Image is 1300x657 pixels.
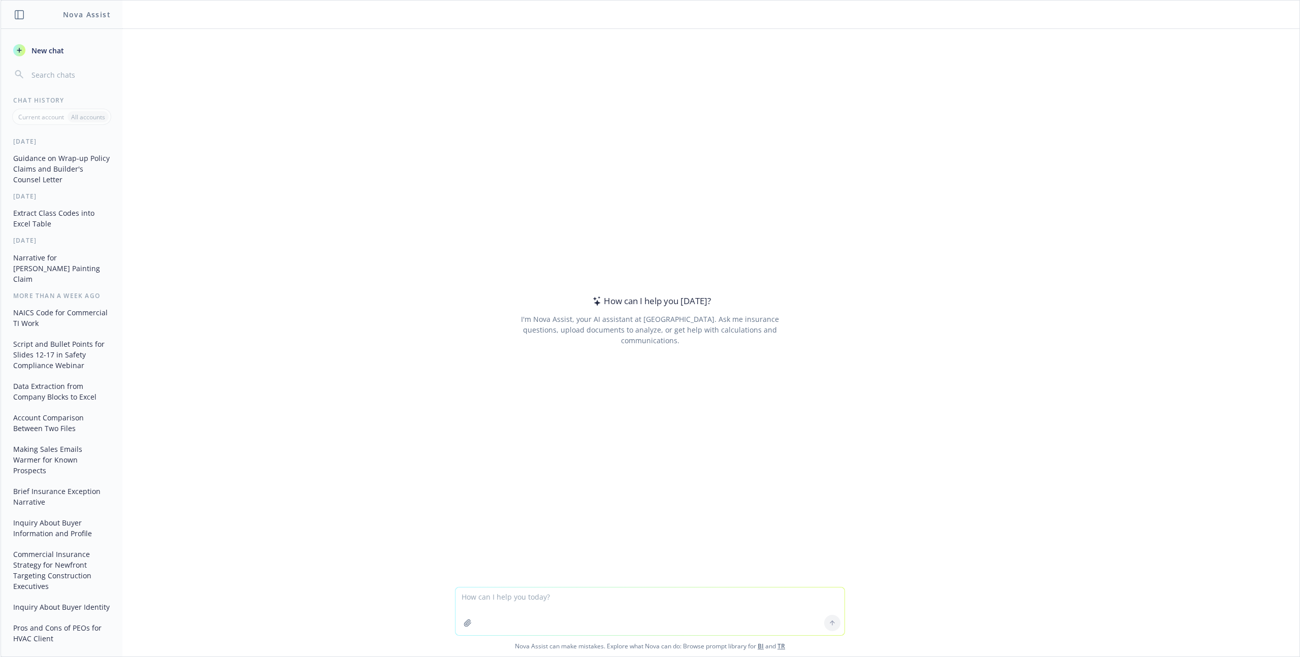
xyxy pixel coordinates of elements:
button: Commercial Insurance Strategy for Newfront Targeting Construction Executives [9,546,114,595]
button: Brief Insurance Exception Narrative [9,483,114,510]
button: Guidance on Wrap-up Policy Claims and Builder's Counsel Letter [9,150,114,188]
p: Current account [18,113,64,121]
button: Inquiry About Buyer Identity [9,599,114,615]
input: Search chats [29,68,110,82]
button: NAICS Code for Commercial TI Work [9,304,114,332]
p: All accounts [71,113,105,121]
h1: Nova Assist [63,9,111,20]
button: Script and Bullet Points for Slides 12-17 in Safety Compliance Webinar [9,336,114,374]
div: I'm Nova Assist, your AI assistant at [GEOGRAPHIC_DATA]. Ask me insurance questions, upload docum... [507,314,793,346]
span: New chat [29,45,64,56]
div: Chat History [1,96,122,105]
button: Data Extraction from Company Blocks to Excel [9,378,114,405]
div: [DATE] [1,137,122,146]
a: TR [777,642,785,650]
a: BI [758,642,764,650]
button: Extract Class Codes into Excel Table [9,205,114,232]
button: Inquiry About Buyer Information and Profile [9,514,114,542]
button: Making Sales Emails Warmer for Known Prospects [9,441,114,479]
button: Pros and Cons of PEOs for HVAC Client [9,619,114,647]
div: [DATE] [1,192,122,201]
div: More than a week ago [1,291,122,300]
button: Narrative for [PERSON_NAME] Painting Claim [9,249,114,287]
div: [DATE] [1,236,122,245]
div: How can I help you [DATE]? [590,294,711,308]
span: Nova Assist can make mistakes. Explore what Nova can do: Browse prompt library for and [5,636,1295,656]
button: Account Comparison Between Two Files [9,409,114,437]
button: New chat [9,41,114,59]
